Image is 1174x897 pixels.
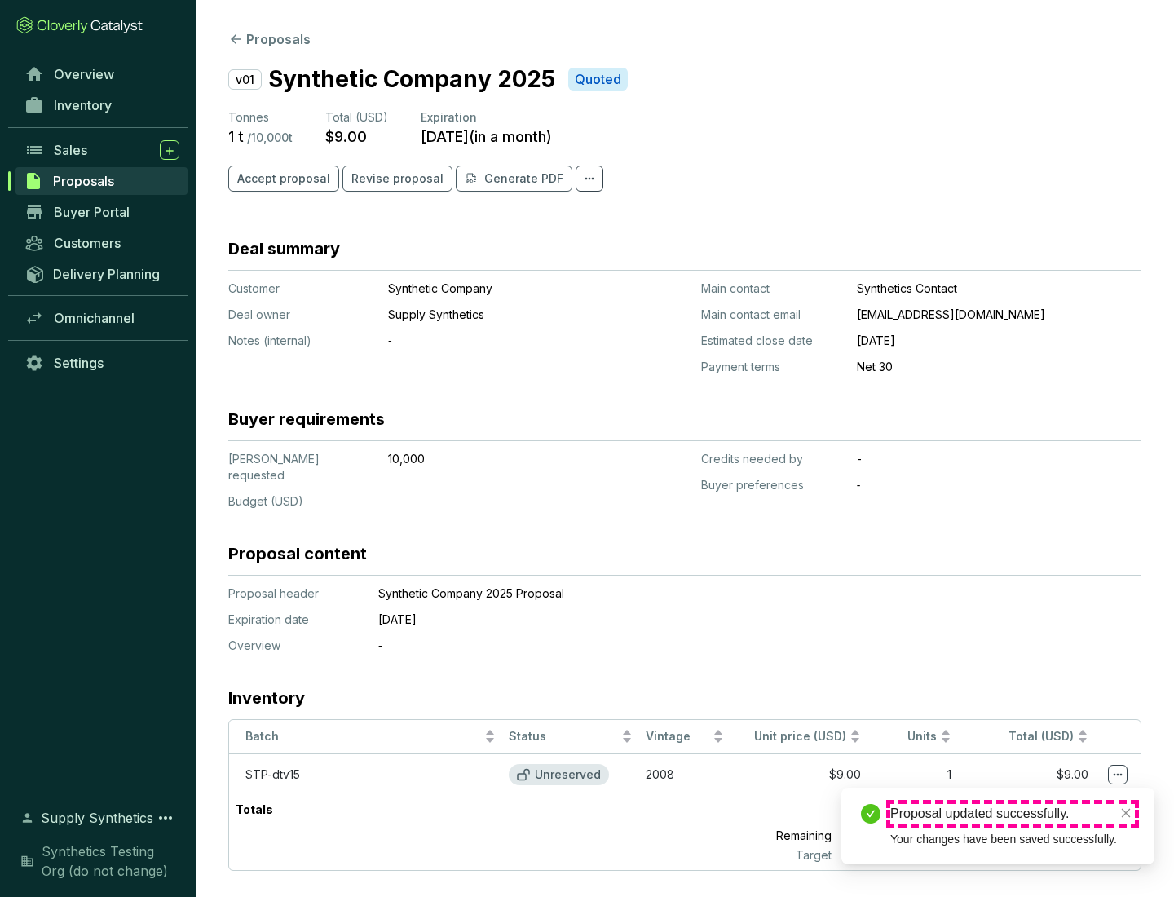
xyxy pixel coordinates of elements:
p: Synthetic Company 2025 Proposal [378,585,1063,602]
button: Accept proposal [228,166,339,192]
p: Customer [228,281,375,297]
span: Sales [54,142,87,158]
span: Omnichannel [54,310,135,326]
span: Budget (USD) [228,494,303,508]
p: Credits needed by [701,451,844,467]
p: Net 30 [857,359,1141,375]
a: Settings [16,349,188,377]
p: [DATE] [857,333,1141,349]
p: ‐ [857,477,1141,493]
a: Omnichannel [16,304,188,332]
h3: Proposal content [228,542,367,565]
p: 10,000 t [838,847,958,864]
p: Main contact [701,281,844,297]
p: Expiration date [228,612,359,628]
p: Deal owner [228,307,375,323]
p: Expiration [421,109,552,126]
p: 1 t [837,795,957,824]
p: Supply Synthetics [388,307,608,323]
p: ‐ [378,638,1063,654]
button: Revise proposal [342,166,452,192]
p: v01 [228,69,262,90]
p: Remaining [704,824,838,847]
span: Unit price (USD) [754,729,846,743]
p: [PERSON_NAME] requested [228,451,375,484]
p: Main contact email [701,307,844,323]
button: Generate PDF [456,166,572,192]
p: Estimated close date [701,333,844,349]
p: Notes (internal) [228,333,375,349]
p: $9.00 [325,127,367,146]
th: Status [502,720,639,753]
a: Delivery Planning [16,260,188,287]
th: Vintage [639,720,730,753]
p: [EMAIL_ADDRESS][DOMAIN_NAME] [857,307,1141,323]
h3: Deal summary [228,237,340,260]
a: Sales [16,136,188,164]
p: ‐ [388,333,608,349]
td: 2008 [639,753,730,795]
span: Inventory [54,97,112,113]
p: Quoted [575,71,621,88]
td: 1 [867,753,959,795]
span: Settings [54,355,104,371]
p: [DATE] [378,612,1063,628]
td: $9.00 [958,753,1095,795]
span: Buyer Portal [54,204,130,220]
a: Overview [16,60,188,88]
span: Status [509,729,618,745]
p: Tonnes [228,109,293,126]
p: Totals [229,795,280,824]
span: Vintage [646,729,709,745]
p: - [857,451,1141,467]
span: Units [874,729,938,745]
p: Synthetic Company [388,281,608,297]
p: 1 t [228,127,244,146]
span: Customers [54,235,121,251]
div: Proposal updated successfully. [890,804,1135,824]
p: Proposal header [228,585,359,602]
span: Proposals [53,173,114,189]
th: Units [867,720,959,753]
span: Revise proposal [351,170,444,187]
p: Target [704,847,838,864]
p: Overview [228,638,359,654]
span: close [1120,807,1132,819]
span: Total (USD) [1008,729,1074,743]
a: Proposals [15,167,188,195]
p: Synthetic Company 2025 [268,62,555,96]
span: Synthetics Testing Org (do not change) [42,842,179,881]
span: check-circle [861,804,880,824]
span: Delivery Planning [53,266,160,282]
p: Payment terms [701,359,844,375]
p: Unreserved [535,767,601,782]
a: Customers [16,229,188,257]
span: Supply Synthetics [41,808,153,828]
button: Proposals [228,29,311,49]
span: Accept proposal [237,170,330,187]
td: $9.00 [730,753,867,795]
th: Batch [229,720,502,753]
a: Buyer Portal [16,198,188,226]
p: [DATE] ( in a month ) [421,127,552,146]
h3: Buyer requirements [228,408,385,431]
p: Buyer preferences [701,477,844,493]
a: Close [1117,804,1135,822]
span: Overview [54,66,114,82]
a: STP-dtv15 [245,767,300,781]
p: 9,999 t [838,824,958,847]
p: 10,000 [388,451,608,467]
a: Inventory [16,91,188,119]
h3: Inventory [228,687,305,709]
p: / 10,000 t [247,130,293,145]
span: Batch [245,729,481,745]
p: Synthetics Contact [857,281,1141,297]
span: Total (USD) [325,110,388,124]
div: Your changes have been saved successfully. [890,830,1135,848]
p: Generate PDF [484,170,563,187]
